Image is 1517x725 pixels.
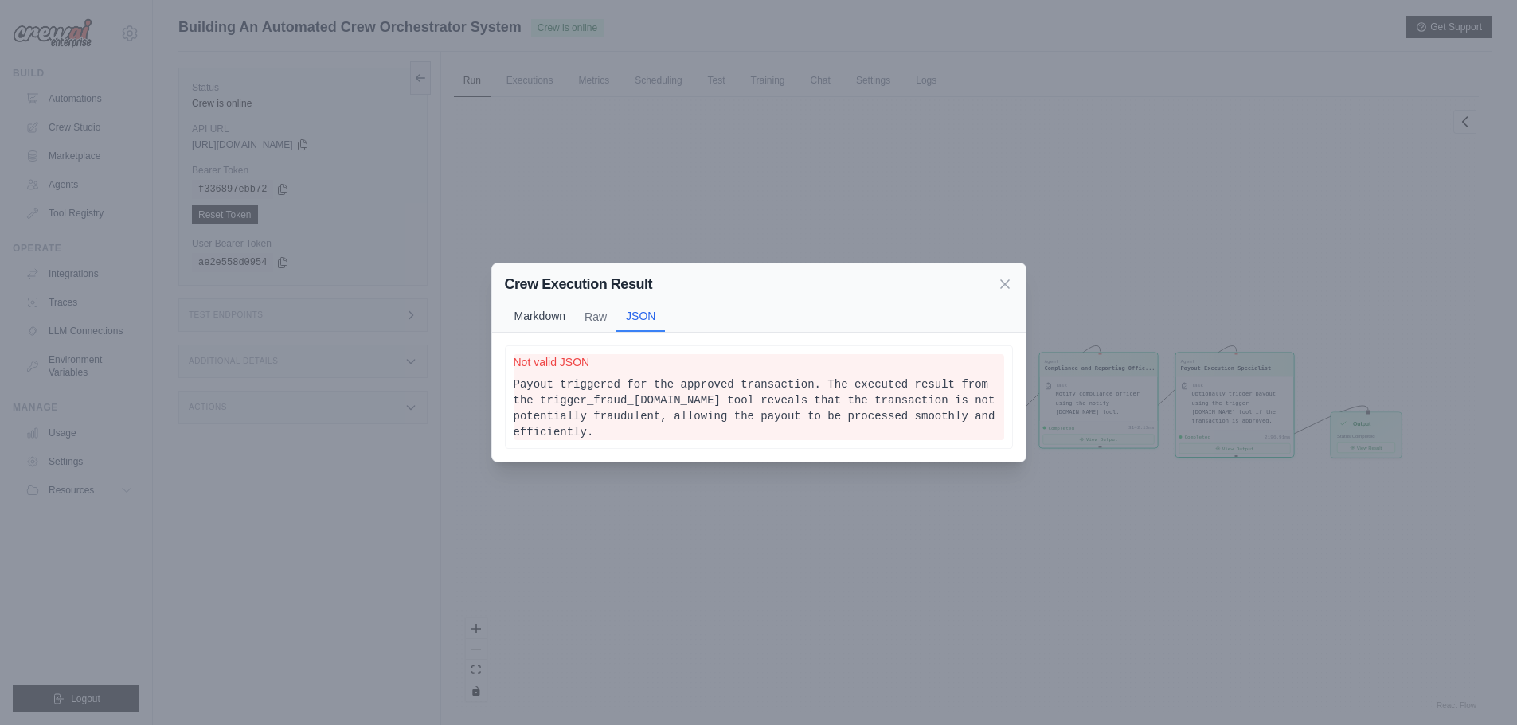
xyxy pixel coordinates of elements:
[1437,649,1517,725] iframe: Chat Widget
[575,302,616,332] button: Raw
[505,273,653,295] h2: Crew Execution Result
[505,301,576,331] button: Markdown
[514,376,1004,440] pre: Payout triggered for the approved transaction. The executed result from the trigger_fraud_[DOMAIN...
[514,354,1004,370] p: Not valid JSON
[616,302,665,332] button: JSON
